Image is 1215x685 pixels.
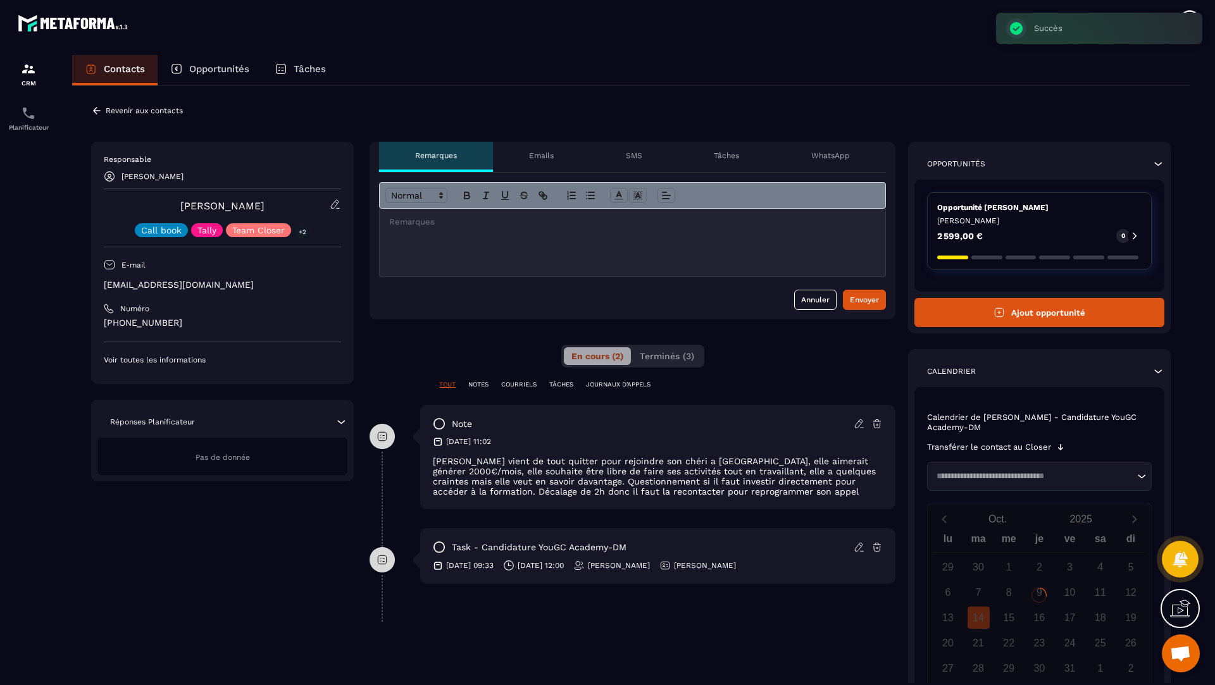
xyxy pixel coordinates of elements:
[927,366,976,376] p: Calendrier
[446,560,494,571] p: [DATE] 09:33
[468,380,489,389] p: NOTES
[571,351,623,361] span: En cours (2)
[1121,231,1125,240] p: 0
[18,11,132,35] img: logo
[104,154,341,164] p: Responsable
[294,63,326,75] p: Tâches
[439,380,456,389] p: TOUT
[294,225,311,238] p: +2
[452,418,472,430] p: note
[937,202,1142,213] p: Opportunité [PERSON_NAME]
[640,351,694,361] span: Terminés (3)
[811,151,850,161] p: WhatsApp
[518,560,564,571] p: [DATE] 12:00
[106,106,183,115] p: Revenir aux contacts
[3,96,54,140] a: schedulerschedulerPlanificateur
[262,55,339,85] a: Tâches
[158,55,262,85] a: Opportunités
[433,456,883,497] p: [PERSON_NAME] vient de tout quitter pour rejoindre son chéri a [GEOGRAPHIC_DATA], elle aimerait g...
[104,63,145,75] p: Contacts
[110,417,195,427] p: Réponses Planificateur
[549,380,573,389] p: TÂCHES
[21,61,36,77] img: formation
[189,63,249,75] p: Opportunités
[197,226,216,235] p: Tally
[446,436,491,447] p: [DATE] 11:02
[121,260,146,270] p: E-mail
[794,290,837,310] button: Annuler
[927,412,1152,433] p: Calendrier de [PERSON_NAME] - Candidature YouGC Academy-DM
[141,226,182,235] p: Call book
[21,106,36,121] img: scheduler
[452,541,626,553] p: task - Candidature YouGC Academy-DM
[180,200,265,212] a: [PERSON_NAME]
[932,470,1134,483] input: Search for option
[588,560,650,571] p: [PERSON_NAME]
[564,347,631,365] button: En cours (2)
[3,52,54,96] a: formationformationCRM
[3,80,54,87] p: CRM
[937,231,983,240] p: 2 599,00 €
[850,293,879,306] div: Envoyer
[674,560,736,571] p: [PERSON_NAME]
[529,151,554,161] p: Emails
[927,462,1152,491] div: Search for option
[937,216,1142,226] p: [PERSON_NAME]
[714,151,739,161] p: Tâches
[914,298,1164,327] button: Ajout opportunité
[120,304,149,314] p: Numéro
[72,55,158,85] a: Contacts
[632,347,702,365] button: Terminés (3)
[927,442,1051,452] p: Transférer le contact au Closer
[626,151,642,161] p: SMS
[196,453,250,462] span: Pas de donnée
[927,159,985,169] p: Opportunités
[104,317,341,329] p: [PHONE_NUMBER]
[501,380,537,389] p: COURRIELS
[232,226,285,235] p: Team Closer
[104,279,341,291] p: [EMAIL_ADDRESS][DOMAIN_NAME]
[104,355,341,365] p: Voir toutes les informations
[586,380,651,389] p: JOURNAUX D'APPELS
[3,124,54,131] p: Planificateur
[843,290,886,310] button: Envoyer
[121,172,184,181] p: [PERSON_NAME]
[1162,634,1200,672] div: Ouvrir le chat
[415,151,457,161] p: Remarques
